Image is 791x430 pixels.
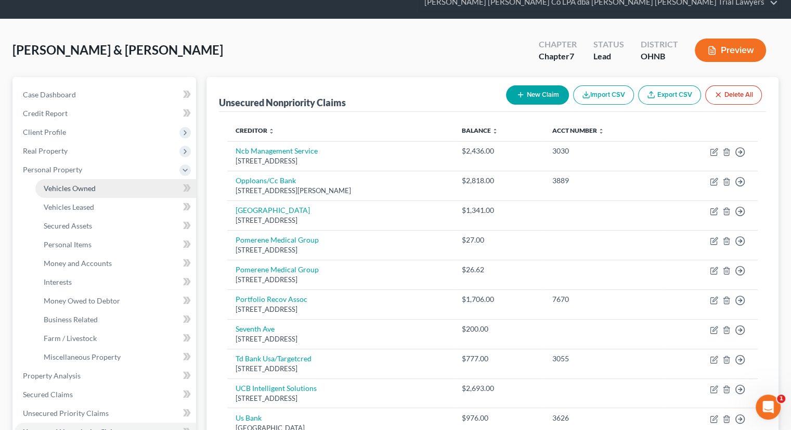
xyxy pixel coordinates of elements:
div: $27.00 [462,235,536,245]
span: Farm / Livestock [44,334,97,343]
a: Opploans/Cc Bank [236,176,296,185]
a: Us Bank [236,413,262,422]
div: [STREET_ADDRESS] [236,305,445,314]
span: Vehicles Leased [44,203,94,211]
button: Preview [695,39,766,62]
div: $26.62 [462,264,536,275]
span: Unsecured Priority Claims [23,409,109,418]
button: New Claim [506,85,569,105]
div: 7670 [552,294,653,305]
span: 1 [777,395,785,403]
a: [GEOGRAPHIC_DATA] [236,206,310,214]
span: Business Related [44,315,98,324]
div: [STREET_ADDRESS] [236,156,445,166]
div: Status [593,39,624,50]
a: Farm / Livestock [35,329,196,348]
div: Chapter [539,50,577,62]
div: 3055 [552,353,653,364]
span: Personal Items [44,240,92,249]
i: unfold_more [492,128,498,134]
a: Case Dashboard [15,85,196,104]
a: Vehicles Owned [35,179,196,198]
a: Ncb Management Service [236,146,318,155]
a: Secured Assets [35,217,196,235]
div: [STREET_ADDRESS][PERSON_NAME] [236,186,445,196]
div: [STREET_ADDRESS] [236,394,445,403]
a: Td Bank Usa/Targetcred [236,354,312,363]
div: Lead [593,50,624,62]
button: Import CSV [573,85,634,105]
div: $1,706.00 [462,294,536,305]
div: [STREET_ADDRESS] [236,216,445,225]
a: Export CSV [638,85,701,105]
div: $200.00 [462,324,536,334]
a: Unsecured Priority Claims [15,404,196,423]
a: Seventh Ave [236,324,275,333]
span: Secured Claims [23,390,73,399]
span: Miscellaneous Property [44,352,121,361]
a: Interests [35,273,196,292]
a: Personal Items [35,235,196,254]
span: Credit Report [23,109,68,118]
a: Business Related [35,310,196,329]
span: Real Property [23,146,68,155]
a: Balance unfold_more [462,127,498,134]
a: Credit Report [15,104,196,123]
div: 3626 [552,413,653,423]
div: 3030 [552,146,653,156]
div: $2,693.00 [462,383,536,394]
a: Acct Number unfold_more [552,127,604,134]
div: Unsecured Nonpriority Claims [219,96,346,109]
div: OHNB [641,50,678,62]
span: [PERSON_NAME] & [PERSON_NAME] [12,42,223,57]
span: Money Owed to Debtor [44,296,120,305]
iframe: Intercom live chat [756,395,781,420]
div: [STREET_ADDRESS] [236,275,445,285]
div: [STREET_ADDRESS] [236,364,445,374]
div: $1,341.00 [462,205,536,216]
div: $777.00 [462,353,536,364]
a: Pomerene Medical Group [236,235,319,244]
div: 3889 [552,175,653,186]
span: Personal Property [23,165,82,174]
div: [STREET_ADDRESS] [236,334,445,344]
span: Client Profile [23,128,66,136]
a: Money and Accounts [35,254,196,273]
a: Portfolio Recov Assoc [236,295,307,303]
span: Interests [44,277,72,286]
div: $976.00 [462,413,536,423]
a: Miscellaneous Property [35,348,196,366]
a: Pomerene Medical Group [236,265,319,274]
a: UCB Intelligent Solutions [236,384,317,393]
i: unfold_more [268,128,275,134]
span: 7 [569,51,574,61]
button: Delete All [705,85,762,105]
div: District [641,39,678,50]
span: Property Analysis [23,371,81,380]
a: Secured Claims [15,385,196,404]
span: Case Dashboard [23,90,76,99]
div: [STREET_ADDRESS] [236,245,445,255]
div: $2,436.00 [462,146,536,156]
div: $2,818.00 [462,175,536,186]
span: Secured Assets [44,221,92,230]
span: Money and Accounts [44,259,112,268]
span: Vehicles Owned [44,184,96,193]
a: Creditor unfold_more [236,127,275,134]
a: Money Owed to Debtor [35,292,196,310]
i: unfold_more [598,128,604,134]
a: Vehicles Leased [35,198,196,217]
a: Property Analysis [15,366,196,385]
div: Chapter [539,39,577,50]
